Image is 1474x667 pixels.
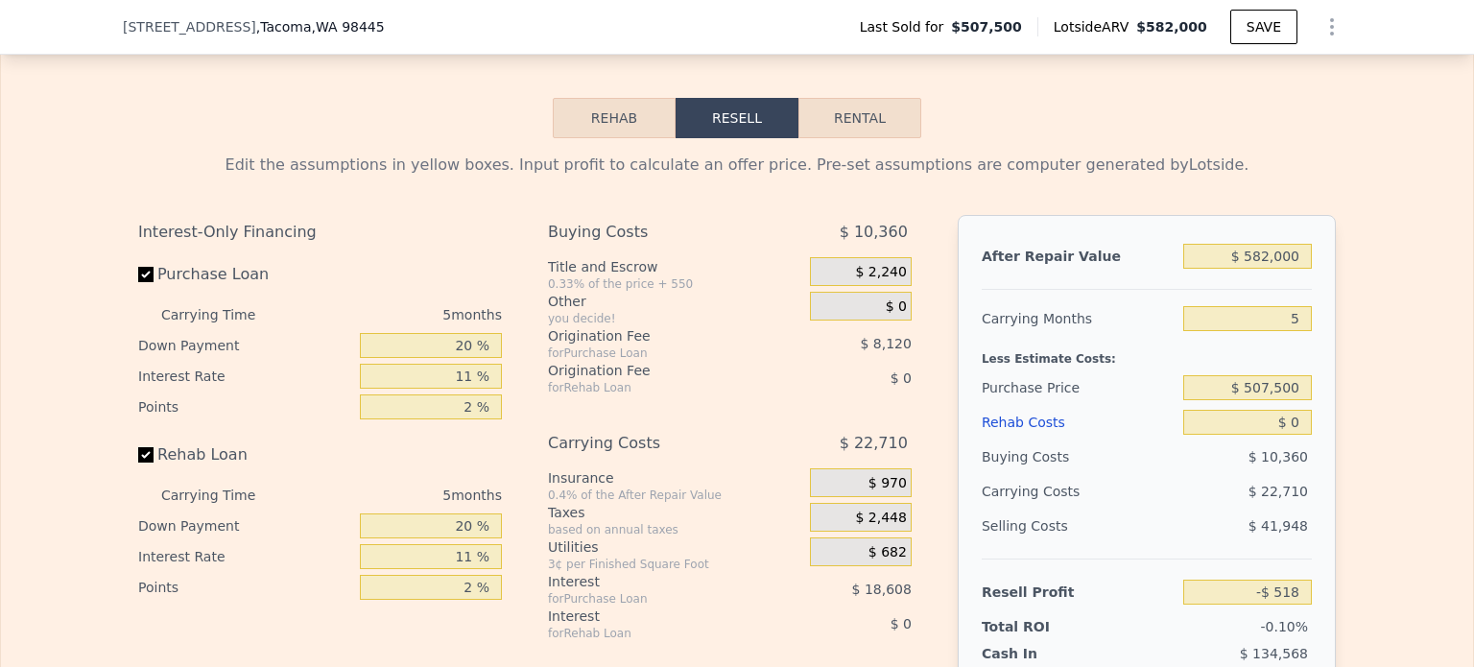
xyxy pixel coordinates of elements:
span: $507,500 [951,17,1022,36]
div: for Purchase Loan [548,591,762,607]
div: Taxes [548,503,802,522]
span: $582,000 [1136,19,1207,35]
div: After Repair Value [982,239,1176,274]
div: Rehab Costs [982,405,1176,440]
div: Carrying Time [161,480,286,511]
div: Buying Costs [548,215,762,250]
div: Insurance [548,468,802,488]
span: -0.10% [1260,619,1308,634]
input: Purchase Loan [138,267,154,282]
button: Show Options [1313,8,1351,46]
span: $ 0 [891,370,912,386]
div: Other [548,292,802,311]
div: Utilities [548,537,802,557]
div: Buying Costs [982,440,1176,474]
span: $ 970 [868,475,907,492]
label: Purchase Loan [138,257,352,292]
span: $ 41,948 [1248,518,1308,534]
div: you decide! [548,311,802,326]
div: Origination Fee [548,361,762,380]
span: Last Sold for [860,17,952,36]
span: $ 18,608 [852,582,912,597]
button: SAVE [1230,10,1297,44]
div: Interest Rate [138,361,352,392]
div: for Rehab Loan [548,626,762,641]
div: Purchase Price [982,370,1176,405]
label: Rehab Loan [138,438,352,472]
span: $ 0 [886,298,907,316]
div: Interest-Only Financing [138,215,502,250]
span: $ 22,710 [840,426,908,461]
div: Down Payment [138,511,352,541]
div: 0.4% of the After Repair Value [548,488,802,503]
span: $ 134,568 [1240,646,1308,661]
div: 5 months [294,299,502,330]
span: $ 2,240 [855,264,906,281]
div: Carrying Months [982,301,1176,336]
span: , WA 98445 [312,19,385,35]
div: Down Payment [138,330,352,361]
span: $ 10,360 [840,215,908,250]
button: Rehab [553,98,676,138]
div: Carrying Time [161,299,286,330]
div: Points [138,392,352,422]
div: Total ROI [982,617,1102,636]
span: Lotside ARV [1054,17,1136,36]
span: [STREET_ADDRESS] [123,17,256,36]
div: Title and Escrow [548,257,802,276]
span: $ 682 [868,544,907,561]
div: Less Estimate Costs: [982,336,1312,370]
div: Carrying Costs [982,474,1102,509]
div: based on annual taxes [548,522,802,537]
div: for Rehab Loan [548,380,762,395]
div: for Purchase Loan [548,345,762,361]
div: Selling Costs [982,509,1176,543]
button: Rental [798,98,921,138]
div: Interest [548,572,762,591]
span: , Tacoma [256,17,385,36]
div: 3¢ per Finished Square Foot [548,557,802,572]
div: Interest Rate [138,541,352,572]
span: $ 22,710 [1248,484,1308,499]
div: Resell Profit [982,575,1176,609]
div: 0.33% of the price + 550 [548,276,802,292]
div: Interest [548,607,762,626]
div: Cash In [982,644,1102,663]
div: Edit the assumptions in yellow boxes. Input profit to calculate an offer price. Pre-set assumptio... [138,154,1336,177]
input: Rehab Loan [138,447,154,463]
span: $ 2,448 [855,510,906,527]
div: Origination Fee [548,326,762,345]
div: Points [138,572,352,603]
span: $ 8,120 [860,336,911,351]
span: $ 10,360 [1248,449,1308,465]
div: 5 months [294,480,502,511]
button: Resell [676,98,798,138]
span: $ 0 [891,616,912,631]
div: Carrying Costs [548,426,762,461]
